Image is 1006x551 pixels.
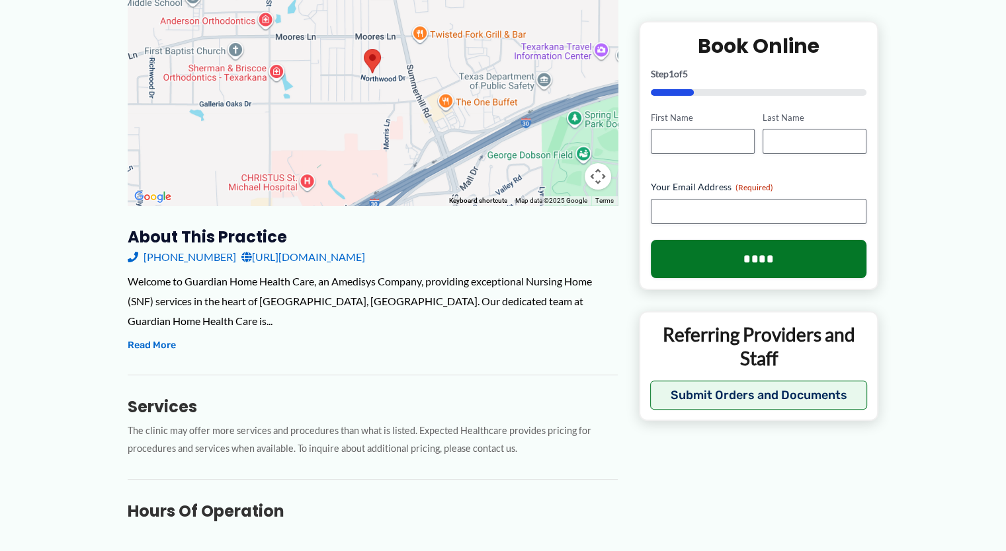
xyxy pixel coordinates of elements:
button: Keyboard shortcuts [449,196,507,205]
span: (Required) [735,183,773,193]
h2: Book Online [651,33,867,59]
button: Read More [128,338,176,353]
p: The clinic may offer more services and procedures than what is listed. Expected Healthcare provid... [128,422,618,458]
label: Your Email Address [651,181,867,194]
label: Last Name [763,112,866,124]
button: Map camera controls [585,163,611,190]
span: 5 [683,68,688,79]
img: Google [131,188,175,205]
p: Step of [651,69,867,79]
h3: About this practice [128,227,618,247]
a: [PHONE_NUMBER] [128,247,236,267]
h3: Services [128,396,618,417]
span: Map data ©2025 Google [515,197,587,204]
a: Open this area in Google Maps (opens a new window) [131,188,175,205]
a: [URL][DOMAIN_NAME] [241,247,365,267]
h3: Hours of Operation [128,501,618,521]
p: Referring Providers and Staff [650,323,868,371]
button: Submit Orders and Documents [650,381,868,410]
label: First Name [651,112,755,124]
a: Terms (opens in new tab) [595,197,614,204]
span: 1 [669,68,674,79]
div: Welcome to Guardian Home Health Care, an Amedisys Company, providing exceptional Nursing Home (SN... [128,272,618,330]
